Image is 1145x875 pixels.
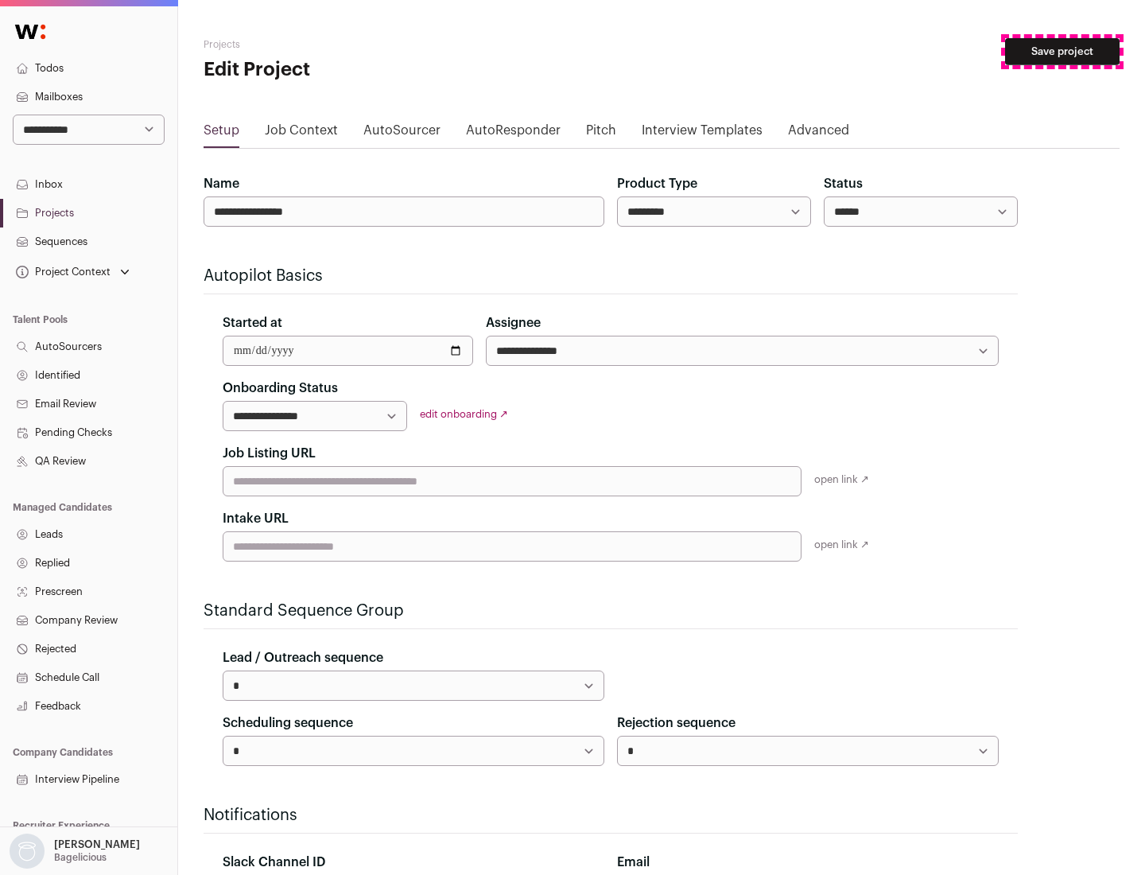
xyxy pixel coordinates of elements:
[204,57,509,83] h1: Edit Project
[617,853,999,872] div: Email
[223,714,353,733] label: Scheduling sequence
[204,265,1018,287] h2: Autopilot Basics
[204,600,1018,622] h2: Standard Sequence Group
[54,851,107,864] p: Bagelicious
[13,266,111,278] div: Project Context
[6,16,54,48] img: Wellfound
[486,313,541,332] label: Assignee
[617,714,736,733] label: Rejection sequence
[204,121,239,146] a: Setup
[204,804,1018,826] h2: Notifications
[223,648,383,667] label: Lead / Outreach sequence
[6,834,143,869] button: Open dropdown
[363,121,441,146] a: AutoSourcer
[10,834,45,869] img: nopic.png
[223,313,282,332] label: Started at
[204,38,509,51] h2: Projects
[586,121,616,146] a: Pitch
[642,121,763,146] a: Interview Templates
[1005,38,1120,65] button: Save project
[223,444,316,463] label: Job Listing URL
[617,174,697,193] label: Product Type
[420,409,508,419] a: edit onboarding ↗
[265,121,338,146] a: Job Context
[223,853,325,872] label: Slack Channel ID
[466,121,561,146] a: AutoResponder
[54,838,140,851] p: [PERSON_NAME]
[788,121,849,146] a: Advanced
[824,174,863,193] label: Status
[223,379,338,398] label: Onboarding Status
[13,261,133,283] button: Open dropdown
[223,509,289,528] label: Intake URL
[204,174,239,193] label: Name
